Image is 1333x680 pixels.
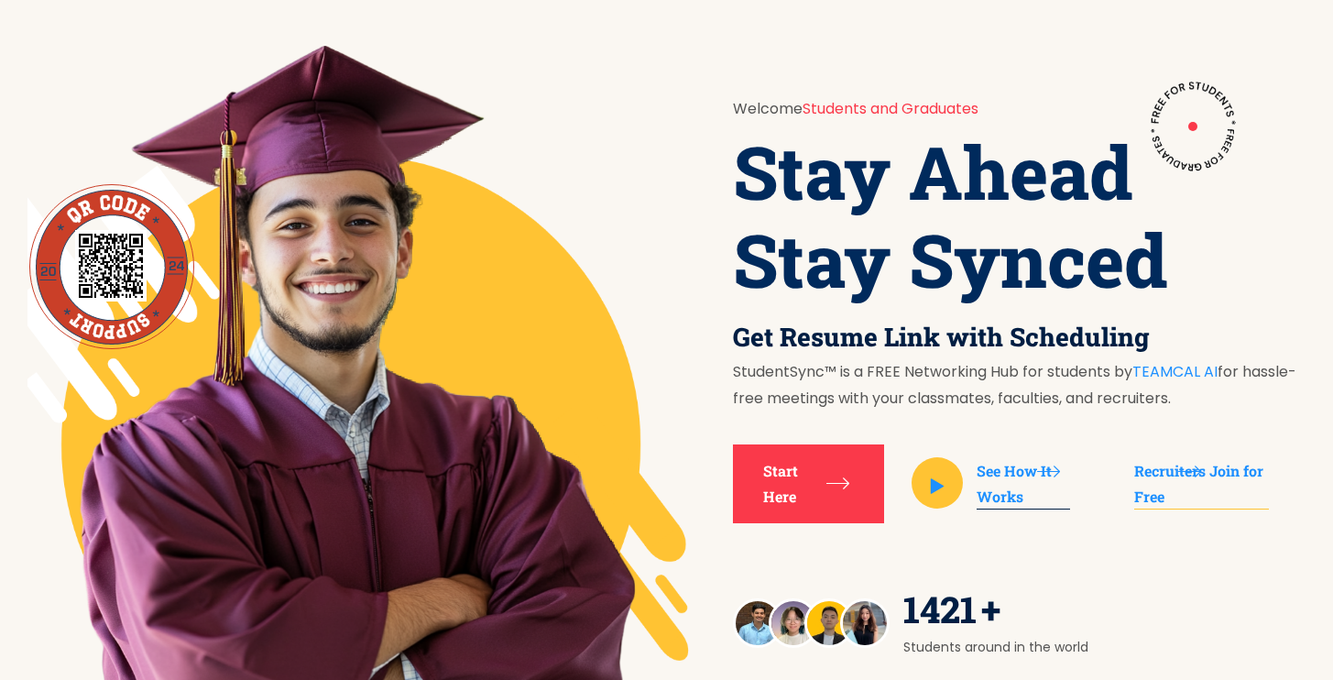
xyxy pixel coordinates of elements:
[733,127,1306,303] h1: Stay Ahead Stay Synced
[1134,458,1269,510] a: Recruiters Join for Free
[804,598,854,648] img: hero-user
[903,636,1088,659] p: Students around in the world
[733,444,884,523] a: Start Here
[769,598,818,648] img: hero-user
[1132,361,1218,382] a: TEAMCAL AI
[977,458,1070,510] a: See How It Works
[733,359,1306,412] p: StudentSync™ is a FREE Networking Hub for students by for hassle-free meetings with your classmat...
[981,585,1000,633] span: +
[1139,72,1247,181] img: banner-wrap-shape
[66,223,156,309] img: banner-wrap
[733,96,1306,123] p: Welcome
[803,98,978,119] span: Students and Graduates
[903,585,977,633] span: 1421
[840,598,890,648] img: hero-user
[733,598,782,648] img: hero-user
[733,322,1306,353] h3: Get Resume Link with Scheduling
